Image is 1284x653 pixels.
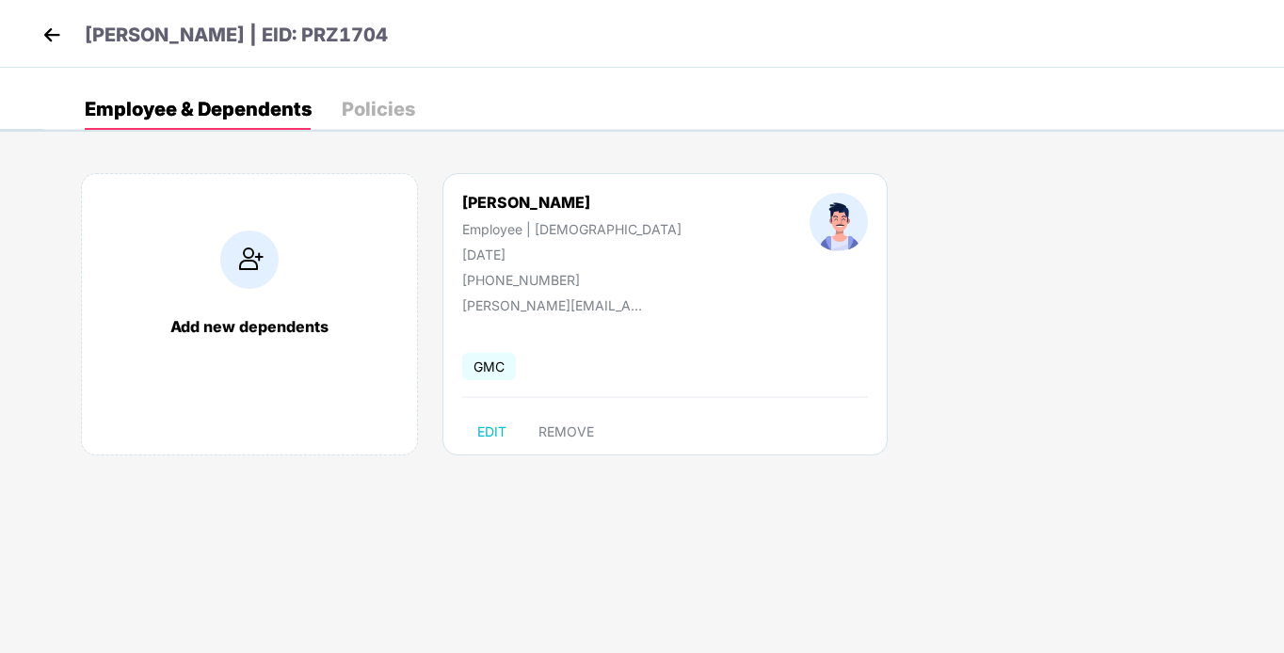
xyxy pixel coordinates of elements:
[462,272,682,288] div: [PHONE_NUMBER]
[462,193,682,212] div: [PERSON_NAME]
[477,424,506,439] span: EDIT
[220,231,279,289] img: addIcon
[538,424,594,439] span: REMOVE
[342,100,415,119] div: Policies
[462,297,650,313] div: [PERSON_NAME][EMAIL_ADDRESS][DOMAIN_NAME]
[462,221,682,237] div: Employee | [DEMOGRAPHIC_DATA]
[85,21,388,50] p: [PERSON_NAME] | EID: PRZ1704
[38,21,66,49] img: back
[85,100,312,119] div: Employee & Dependents
[101,317,398,336] div: Add new dependents
[523,417,609,447] button: REMOVE
[462,353,516,380] span: GMC
[462,417,522,447] button: EDIT
[810,193,868,251] img: profileImage
[462,247,682,263] div: [DATE]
